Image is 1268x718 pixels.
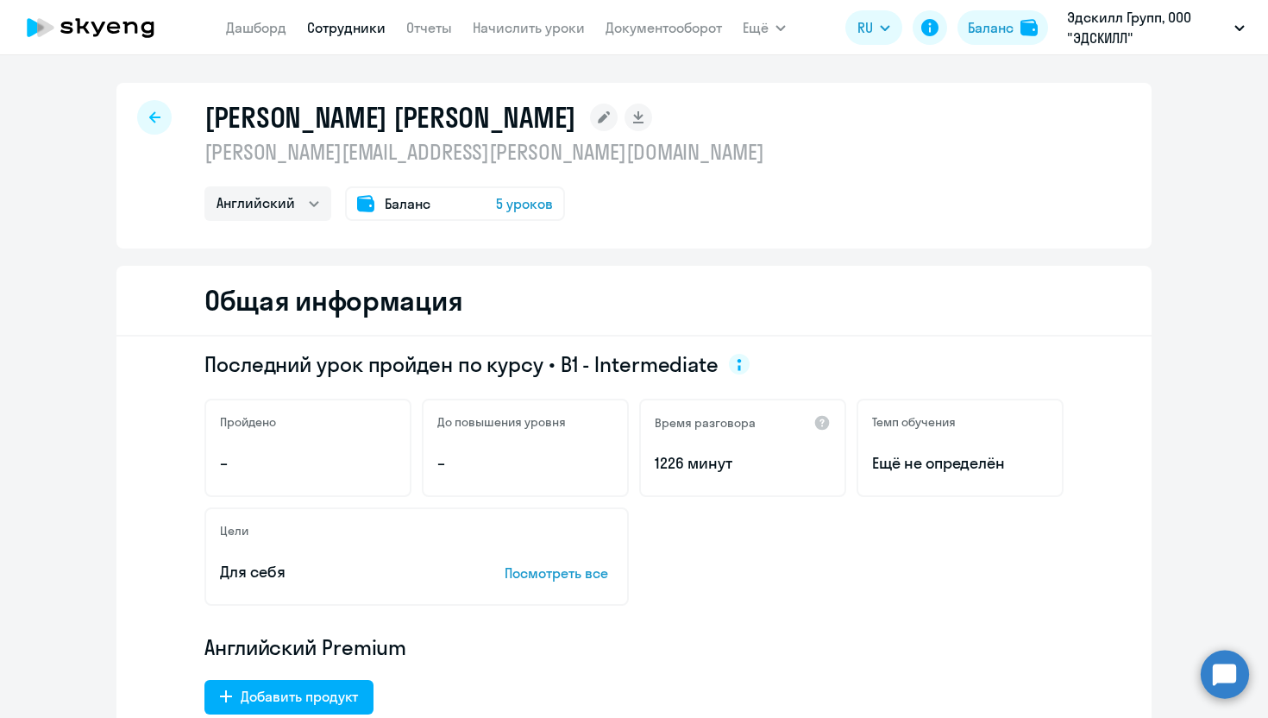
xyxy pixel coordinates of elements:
[307,19,386,36] a: Сотрудники
[743,10,786,45] button: Ещё
[204,680,373,715] button: Добавить продукт
[406,19,452,36] a: Отчеты
[1067,7,1227,48] p: Эдскилл Групп, ООО "ЭДСКИЛЛ"
[968,17,1014,38] div: Баланс
[743,17,769,38] span: Ещё
[655,415,756,431] h5: Время разговора
[496,193,553,214] span: 5 уроков
[220,561,451,583] p: Для себя
[204,138,764,166] p: [PERSON_NAME][EMAIL_ADDRESS][PERSON_NAME][DOMAIN_NAME]
[226,19,286,36] a: Дашборд
[204,350,719,378] span: Последний урок пройден по курсу • B1 - Intermediate
[1020,19,1038,36] img: balance
[473,19,585,36] a: Начислить уроки
[241,686,358,707] div: Добавить продукт
[872,414,956,430] h5: Темп обучения
[204,633,406,661] span: Английский Premium
[655,452,831,475] p: 1226 минут
[1058,7,1253,48] button: Эдскилл Групп, ООО "ЭДСКИЛЛ"
[957,10,1048,45] button: Балансbalance
[204,283,462,318] h2: Общая информация
[437,452,613,475] p: –
[220,414,276,430] h5: Пройдено
[505,563,613,583] p: Посмотреть все
[220,452,396,475] p: –
[204,100,576,135] h1: [PERSON_NAME] [PERSON_NAME]
[385,193,430,214] span: Баланс
[857,17,873,38] span: RU
[872,452,1048,475] span: Ещё не определён
[437,414,566,430] h5: До повышения уровня
[220,523,248,538] h5: Цели
[845,10,902,45] button: RU
[606,19,722,36] a: Документооборот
